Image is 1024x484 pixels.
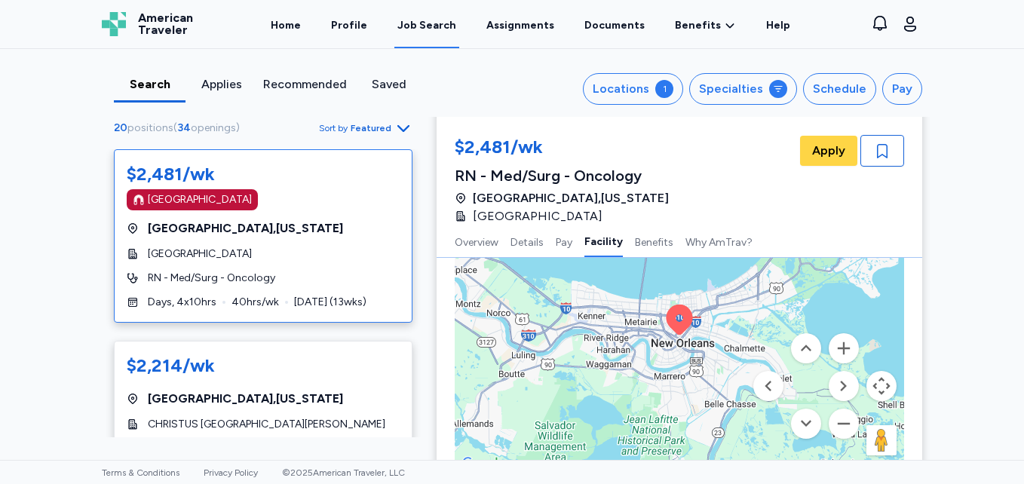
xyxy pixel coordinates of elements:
[829,333,859,363] button: Zoom in
[882,73,922,105] button: Pay
[455,225,498,257] button: Overview
[699,80,763,98] div: Specialties
[114,121,127,134] span: 20
[120,75,179,93] div: Search
[191,121,236,134] span: openings
[319,122,348,134] span: Sort by
[803,73,876,105] button: Schedule
[829,371,859,401] button: Move right
[635,225,673,257] button: Benefits
[263,75,347,93] div: Recommended
[689,73,797,105] button: Specialties
[866,425,897,455] button: Drag Pegman onto the map to open Street View
[455,135,669,162] div: $2,481/wk
[829,409,859,439] button: Zoom out
[675,18,736,33] a: Benefits
[866,371,897,401] button: Map camera controls
[458,454,508,473] img: Google
[127,121,173,134] span: positions
[192,75,251,93] div: Applies
[473,189,669,207] span: [GEOGRAPHIC_DATA] , [US_STATE]
[282,467,405,478] span: © 2025 American Traveler, LLC
[148,417,385,432] span: CHRISTUS [GEOGRAPHIC_DATA][PERSON_NAME]
[556,225,572,257] button: Pay
[148,219,343,237] span: [GEOGRAPHIC_DATA] , [US_STATE]
[397,18,456,33] div: Job Search
[584,225,623,257] button: Facility
[148,390,343,408] span: [GEOGRAPHIC_DATA] , [US_STATE]
[655,80,673,98] div: 1
[359,75,418,93] div: Saved
[800,136,857,166] button: Apply
[102,12,126,36] img: Logo
[148,192,252,207] div: [GEOGRAPHIC_DATA]
[127,162,215,186] div: $2,481/wk
[892,80,912,98] div: Pay
[231,295,279,310] span: 40 hrs/wk
[394,2,459,48] a: Job Search
[812,142,845,160] span: Apply
[127,354,215,378] div: $2,214/wk
[138,12,193,36] span: American Traveler
[791,409,821,439] button: Move down
[753,371,783,401] button: Move left
[294,295,366,310] span: [DATE] ( 13 wks)
[473,207,602,225] span: [GEOGRAPHIC_DATA]
[102,467,179,478] a: Terms & Conditions
[458,454,508,473] a: Open this area in Google Maps (opens a new window)
[177,121,191,134] span: 34
[148,271,275,286] span: RN - Med/Surg - Oncology
[319,119,412,137] button: Sort byFeatured
[583,73,683,105] button: Locations1
[685,225,753,257] button: Why AmTrav?
[148,247,252,262] span: [GEOGRAPHIC_DATA]
[455,165,669,186] div: RN - Med/Surg - Oncology
[675,18,721,33] span: Benefits
[593,80,649,98] div: Locations
[148,295,216,310] span: Days, 4x10hrs
[791,333,821,363] button: Move up
[114,121,246,136] div: ( )
[204,467,258,478] a: Privacy Policy
[351,122,391,134] span: Featured
[510,225,544,257] button: Details
[813,80,866,98] div: Schedule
